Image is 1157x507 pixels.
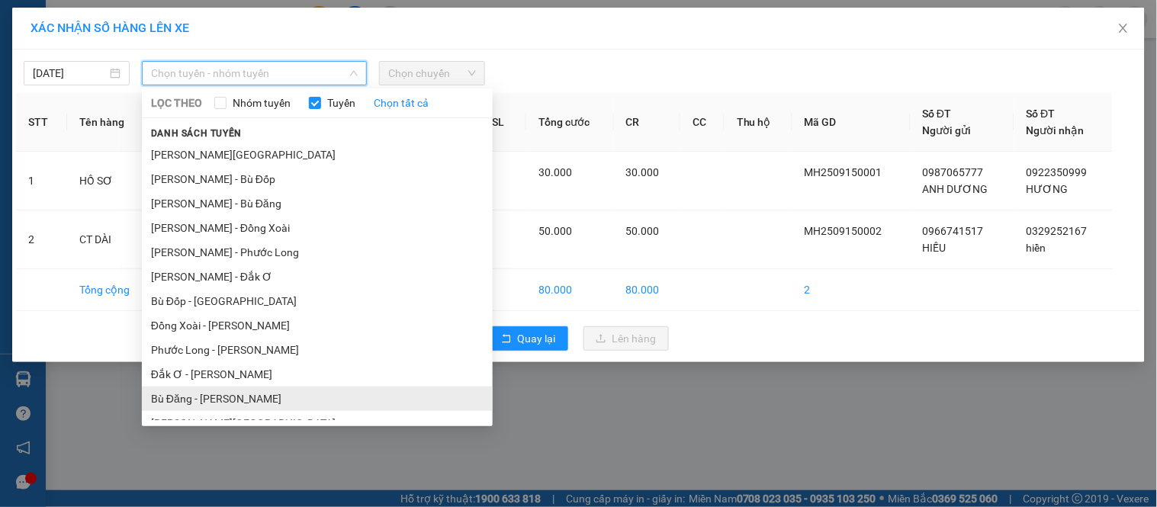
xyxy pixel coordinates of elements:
td: 1 [16,152,67,210]
span: Tuyến [321,95,362,111]
button: Close [1102,8,1145,50]
span: Người gửi [923,124,972,136]
span: CR : [11,100,35,116]
li: Đắk Ơ - [PERSON_NAME] [142,362,493,387]
div: VP [PERSON_NAME] [13,13,135,50]
th: CC [680,93,725,152]
span: 0922350999 [1027,166,1088,178]
li: [PERSON_NAME] - Bù Đăng [142,191,493,216]
td: 80.000 [526,269,613,311]
span: ANH DƯƠNG [923,183,988,195]
li: [PERSON_NAME][GEOGRAPHIC_DATA] [142,411,493,435]
div: 50.000 [11,98,137,117]
span: Danh sách tuyến [142,127,251,140]
span: Số ĐT [923,107,952,120]
span: 0966741517 [923,225,984,237]
span: 50.000 [626,225,660,237]
th: STT [16,93,67,152]
span: Số ĐT [1027,107,1056,120]
th: Tổng cước [526,93,613,152]
span: 50.000 [538,225,572,237]
li: [PERSON_NAME][GEOGRAPHIC_DATA] [142,143,493,167]
span: MH2509150001 [805,166,882,178]
span: 0987065777 [923,166,984,178]
td: CT DÀI [67,210,153,269]
th: CR [614,93,681,152]
div: HIẾU [13,50,135,68]
span: close [1117,22,1130,34]
span: down [349,69,358,78]
td: 80.000 [614,269,681,311]
td: 2 [16,210,67,269]
th: Thu hộ [725,93,792,152]
span: 0329252167 [1027,225,1088,237]
div: hiền [146,50,249,68]
span: Gửi: [13,14,37,30]
span: Chọn tuyến - nhóm tuyến [151,62,358,85]
li: [PERSON_NAME] - Đắk Ơ [142,265,493,289]
span: 30.000 [626,166,660,178]
span: Quay lại [518,330,556,347]
span: XÁC NHẬN SỐ HÀNG LÊN XE [31,21,189,35]
a: Chọn tất cả [374,95,429,111]
span: HIẾU [923,242,946,254]
span: hiền [1027,242,1046,254]
td: 2 [792,269,911,311]
span: LỌC THEO [151,95,202,111]
td: Tổng cộng [67,269,153,311]
li: Đồng Xoài - [PERSON_NAME] [142,313,493,338]
th: Mã GD [792,93,911,152]
button: uploadLên hàng [583,326,669,351]
button: rollbackQuay lại [489,326,568,351]
span: MH2509150002 [805,225,882,237]
span: Nhận: [146,14,182,30]
li: [PERSON_NAME] - Phước Long [142,240,493,265]
span: rollback [501,333,512,345]
li: Bù Đăng - [PERSON_NAME] [142,387,493,411]
span: Nhóm tuyến [227,95,297,111]
div: VP Đồng Xoài [146,13,249,50]
span: 30.000 [538,166,572,178]
li: [PERSON_NAME] - Bù Đốp [142,167,493,191]
li: [PERSON_NAME] - Đồng Xoài [142,216,493,240]
input: 15/09/2025 [33,65,107,82]
span: Chọn chuyến [388,62,476,85]
td: HỒ SƠ [67,152,153,210]
li: Phước Long - [PERSON_NAME] [142,338,493,362]
span: HƯƠNG [1027,183,1069,195]
span: Người nhận [1027,124,1085,136]
li: Bù Đốp - [GEOGRAPHIC_DATA] [142,289,493,313]
th: Tên hàng [67,93,153,152]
